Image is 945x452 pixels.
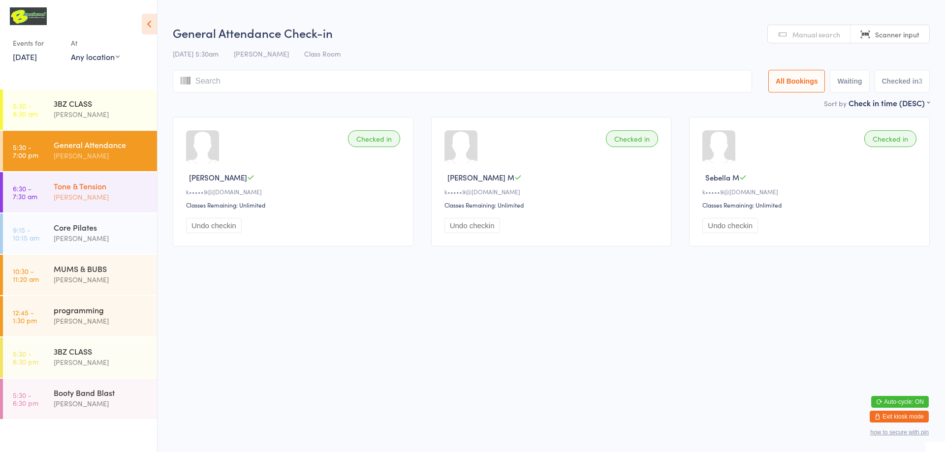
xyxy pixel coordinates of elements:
[234,49,289,59] span: [PERSON_NAME]
[824,98,847,108] label: Sort by
[13,391,38,407] time: 5:30 - 6:30 pm
[918,77,922,85] div: 3
[54,191,149,203] div: [PERSON_NAME]
[3,337,157,378] a: 5:30 -6:30 pm3BZ CLASS[PERSON_NAME]
[54,150,149,161] div: [PERSON_NAME]
[54,222,149,233] div: Core Pilates
[186,187,403,196] div: k•••••9@[DOMAIN_NAME]
[13,102,38,118] time: 5:30 - 6:30 am
[54,233,149,244] div: [PERSON_NAME]
[3,255,157,295] a: 10:30 -11:20 amMUMS & BUBS[PERSON_NAME]
[54,274,149,285] div: [PERSON_NAME]
[13,226,39,241] time: 9:15 - 10:15 am
[54,139,149,150] div: General Attendance
[849,97,930,108] div: Check in time (DESC)
[705,172,739,182] span: Sebella M
[186,201,403,209] div: Classes Remaining: Unlimited
[10,7,47,25] img: B Transformed Gym
[186,218,242,233] button: Undo checkin
[768,70,825,92] button: All Bookings
[348,130,400,147] div: Checked in
[13,143,38,159] time: 5:30 - 7:00 pm
[54,346,149,357] div: 3BZ CLASS
[54,109,149,120] div: [PERSON_NAME]
[3,172,157,212] a: 6:30 -7:30 amTone & Tension[PERSON_NAME]
[702,218,758,233] button: Undo checkin
[444,187,661,196] div: k•••••9@[DOMAIN_NAME]
[54,387,149,398] div: Booty Band Blast
[173,70,752,92] input: Search
[54,398,149,409] div: [PERSON_NAME]
[189,172,247,182] span: [PERSON_NAME]
[3,213,157,254] a: 9:15 -10:15 amCore Pilates[PERSON_NAME]
[54,98,149,109] div: 3BZ CLASS
[304,49,341,59] span: Class Room
[13,51,37,62] a: [DATE]
[173,49,219,59] span: [DATE] 5:30am
[13,308,37,324] time: 12:45 - 1:30 pm
[54,181,149,191] div: Tone & Tension
[871,396,929,408] button: Auto-cycle: ON
[13,350,38,365] time: 5:30 - 6:30 pm
[173,25,930,41] h2: General Attendance Check-in
[702,201,919,209] div: Classes Remaining: Unlimited
[702,187,919,196] div: k•••••9@[DOMAIN_NAME]
[71,35,120,51] div: At
[3,131,157,171] a: 5:30 -7:00 pmGeneral Attendance[PERSON_NAME]
[13,267,39,283] time: 10:30 - 11:20 am
[54,304,149,315] div: programming
[54,263,149,274] div: MUMS & BUBS
[71,51,120,62] div: Any location
[830,70,869,92] button: Waiting
[13,35,61,51] div: Events for
[606,130,658,147] div: Checked in
[792,30,840,39] span: Manual search
[864,130,916,147] div: Checked in
[444,201,661,209] div: Classes Remaining: Unlimited
[447,172,514,182] span: [PERSON_NAME] M
[870,429,929,436] button: how to secure with pin
[3,379,157,419] a: 5:30 -6:30 pmBooty Band Blast[PERSON_NAME]
[13,184,37,200] time: 6:30 - 7:30 am
[875,70,930,92] button: Checked in3
[54,357,149,368] div: [PERSON_NAME]
[444,218,500,233] button: Undo checkin
[3,90,157,130] a: 5:30 -6:30 am3BZ CLASS[PERSON_NAME]
[54,315,149,327] div: [PERSON_NAME]
[870,411,929,422] button: Exit kiosk mode
[875,30,919,39] span: Scanner input
[3,296,157,336] a: 12:45 -1:30 pmprogramming[PERSON_NAME]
